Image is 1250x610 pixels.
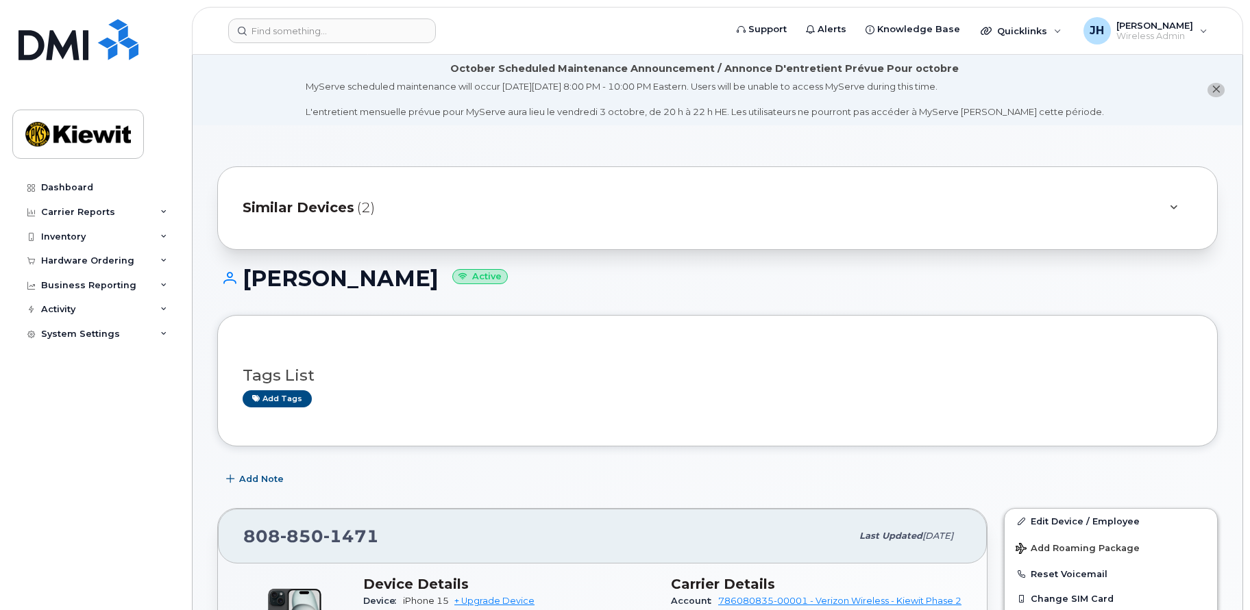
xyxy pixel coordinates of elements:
[243,390,312,407] a: Add tags
[357,198,375,218] span: (2)
[217,266,1218,290] h1: [PERSON_NAME]
[671,596,718,606] span: Account
[922,531,953,541] span: [DATE]
[243,526,379,546] span: 808
[323,526,379,546] span: 1471
[217,467,295,492] button: Add Note
[859,531,922,541] span: Last updated
[1005,561,1217,586] button: Reset Voicemail
[306,80,1104,118] div: MyServe scheduled maintenance will occur [DATE][DATE] 8:00 PM - 10:00 PM Eastern. Users will be u...
[1190,550,1240,600] iframe: Messenger Launcher
[243,367,1192,384] h3: Tags List
[452,269,508,285] small: Active
[239,472,284,485] span: Add Note
[1005,533,1217,561] button: Add Roaming Package
[1016,543,1140,556] span: Add Roaming Package
[454,596,535,606] a: + Upgrade Device
[718,596,961,606] a: 786080835-00001 - Verizon Wireless - Kiewit Phase 2
[363,576,654,592] h3: Device Details
[1005,509,1217,533] a: Edit Device / Employee
[280,526,323,546] span: 850
[363,596,403,606] span: Device
[403,596,449,606] span: iPhone 15
[450,62,959,76] div: October Scheduled Maintenance Announcement / Annonce D'entretient Prévue Pour octobre
[1208,83,1225,97] button: close notification
[671,576,962,592] h3: Carrier Details
[243,198,354,218] span: Similar Devices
